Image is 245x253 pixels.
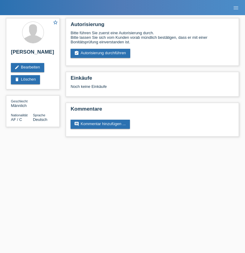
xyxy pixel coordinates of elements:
[71,49,130,58] a: assignment_turned_inAutorisierung durchführen
[71,84,234,93] div: Noch keine Einkäufe
[74,122,79,126] i: comment
[71,75,234,84] h2: Einkäufe
[71,120,130,129] a: commentKommentar hinzufügen ...
[11,75,40,84] a: deleteLöschen
[71,106,234,115] h2: Kommentare
[233,5,239,11] i: menu
[11,49,55,58] h2: [PERSON_NAME]
[11,113,28,117] span: Nationalität
[11,63,44,72] a: editBearbeiten
[33,113,45,117] span: Sprache
[71,31,234,44] div: Bitte führen Sie zuerst eine Autorisierung durch. Bitte lassen Sie sich vom Kunden vorab mündlich...
[74,51,79,55] i: assignment_turned_in
[33,117,48,122] span: Deutsch
[11,117,22,122] span: Afghanistan / C / 01.01.1998
[15,77,19,82] i: delete
[53,20,58,25] i: star_border
[11,99,28,103] span: Geschlecht
[11,99,33,108] div: Männlich
[230,6,242,9] a: menu
[53,20,58,26] a: star_border
[15,65,19,70] i: edit
[71,22,234,31] h2: Autorisierung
